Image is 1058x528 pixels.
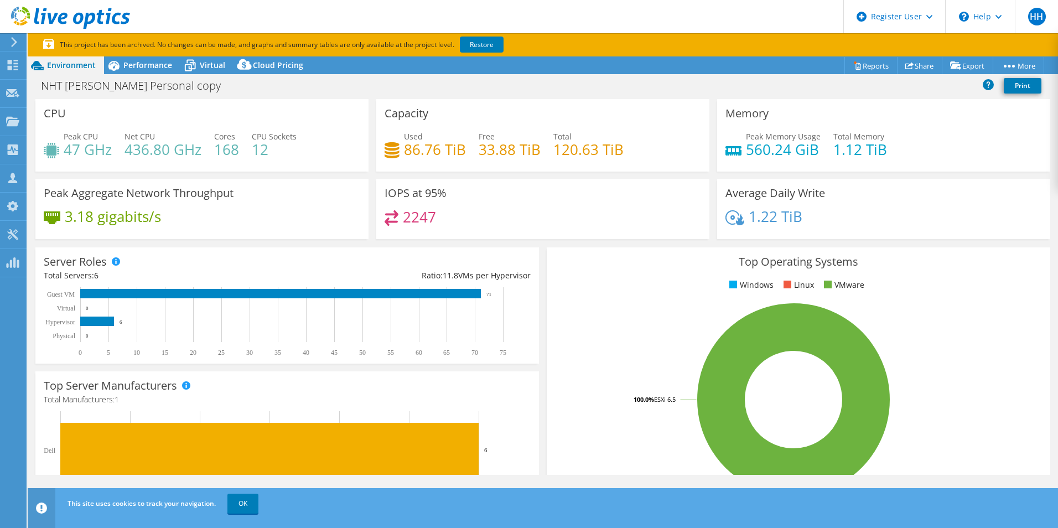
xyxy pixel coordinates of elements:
text: 40 [303,349,309,356]
h4: Total Manufacturers: [44,394,531,406]
span: Used [404,131,423,142]
a: Reports [844,57,898,74]
a: More [993,57,1044,74]
text: 6 [120,319,122,325]
a: OK [227,494,258,514]
tspan: ESXi 6.5 [654,395,676,403]
h4: 436.80 GHz [125,143,201,156]
h3: Average Daily Write [725,187,825,199]
a: Print [1004,78,1041,94]
text: 60 [416,349,422,356]
tspan: 100.0% [634,395,654,403]
span: Peak CPU [64,131,98,142]
text: 75 [500,349,506,356]
span: Environment [47,60,96,70]
span: 6 [94,270,98,281]
text: Hypervisor [45,318,75,326]
text: 5 [107,349,110,356]
a: Share [897,57,942,74]
text: 0 [86,306,89,311]
span: Virtual [200,60,225,70]
h3: Peak Aggregate Network Throughput [44,187,234,199]
text: Virtual [57,304,76,312]
text: 35 [274,349,281,356]
svg: \n [959,12,969,22]
text: 50 [359,349,366,356]
text: 0 [86,333,89,339]
span: Total Memory [833,131,884,142]
text: 6 [484,447,487,453]
h3: Server Roles [44,256,107,268]
text: 20 [190,349,196,356]
h4: 2247 [403,211,436,223]
span: 1 [115,394,119,405]
h4: 168 [214,143,239,156]
span: Net CPU [125,131,155,142]
text: Dell [44,447,55,454]
text: 25 [218,349,225,356]
span: Free [479,131,495,142]
div: Total Servers: [44,270,287,282]
h3: Top Operating Systems [555,256,1042,268]
a: Export [942,57,993,74]
a: Restore [460,37,504,53]
span: CPU Sockets [252,131,297,142]
div: Ratio: VMs per Hypervisor [287,270,531,282]
text: Physical [53,332,75,340]
h3: Capacity [385,107,428,120]
text: Guest VM [47,291,75,298]
text: 30 [246,349,253,356]
p: This project has been archived. No changes can be made, and graphs and summary tables are only av... [43,39,585,51]
text: 45 [331,349,338,356]
span: Total [553,131,572,142]
h4: 12 [252,143,297,156]
h4: 560.24 GiB [746,143,821,156]
h4: 1.22 TiB [749,210,802,222]
span: Cores [214,131,235,142]
h3: IOPS at 95% [385,187,447,199]
span: Peak Memory Usage [746,131,821,142]
li: Linux [781,279,814,291]
text: 55 [387,349,394,356]
h4: 3.18 gigabits/s [65,210,161,222]
li: Windows [727,279,774,291]
li: VMware [821,279,864,291]
text: 0 [79,349,82,356]
text: 71 [486,292,491,297]
h3: Top Server Manufacturers [44,380,177,392]
span: Performance [123,60,172,70]
span: 11.8 [443,270,458,281]
span: HH [1028,8,1046,25]
h4: 47 GHz [64,143,112,156]
h4: 120.63 TiB [553,143,624,156]
span: Cloud Pricing [253,60,303,70]
text: 65 [443,349,450,356]
text: 15 [162,349,168,356]
text: 70 [471,349,478,356]
h4: 1.12 TiB [833,143,887,156]
h3: Memory [725,107,769,120]
h1: NHT [PERSON_NAME] Personal copy [36,80,238,92]
text: 10 [133,349,140,356]
h4: 33.88 TiB [479,143,541,156]
span: This site uses cookies to track your navigation. [68,499,216,508]
h4: 86.76 TiB [404,143,466,156]
h3: CPU [44,107,66,120]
